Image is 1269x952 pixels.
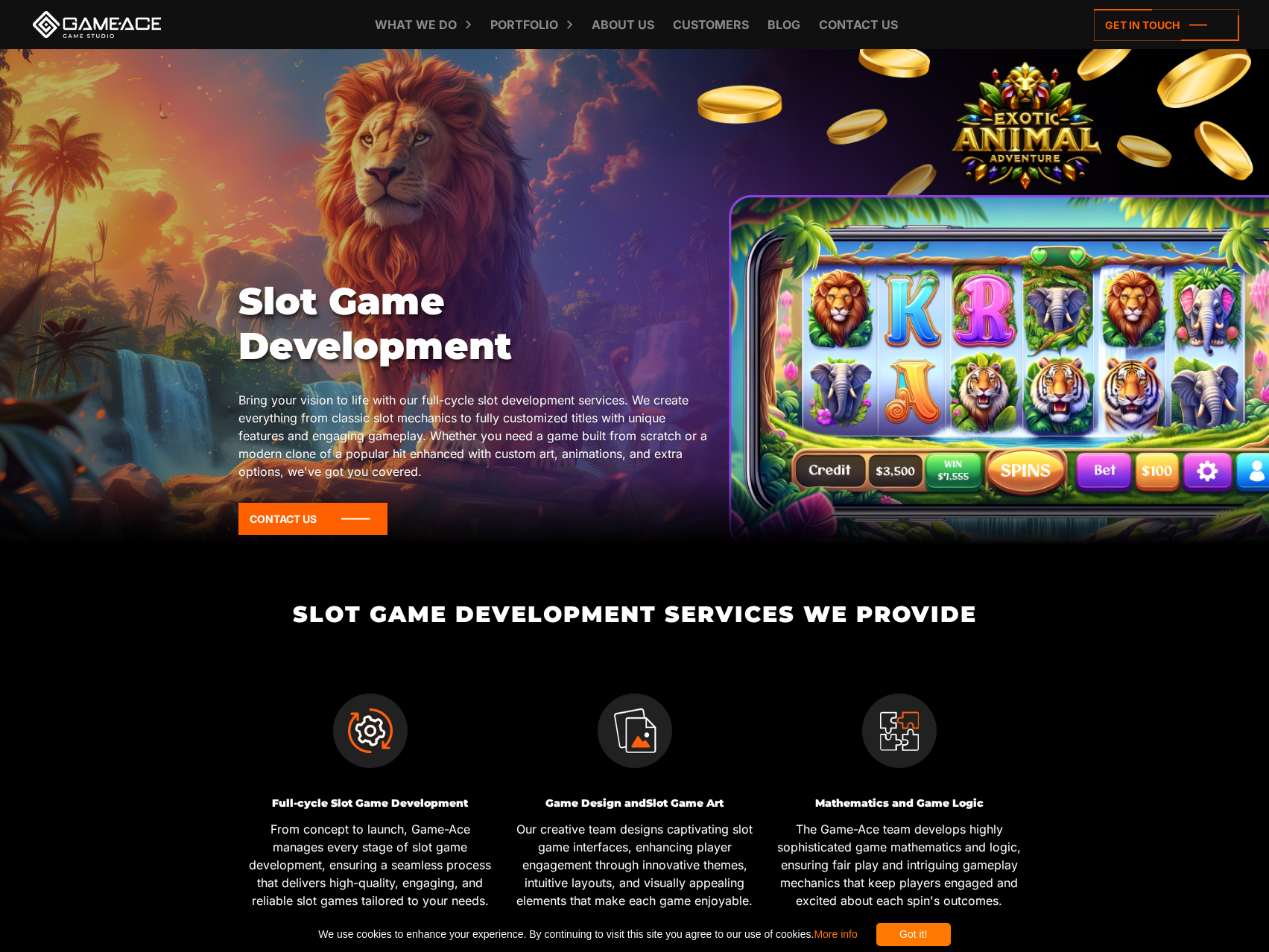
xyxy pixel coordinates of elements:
[238,503,387,535] a: Contact Us
[238,279,714,369] h1: Slot Game Development
[244,798,497,809] h3: Full-cycle Slot Game Development
[508,820,762,910] p: Our creative team designs captivating slot game interfaces, enhancing player engagement through i...
[244,820,497,910] p: From concept to launch, Game-Ace manages every stage of slot game development, ensuring a seamles...
[598,694,672,768] img: Game art icon
[773,820,1026,910] p: The Game-Ace team develops highly sophisticated game mathematics and logic, ensuring fair play an...
[876,923,951,946] div: Got it!
[646,796,724,810] a: Slot Game Art
[238,391,714,480] p: Bring your vision to life with our full-cycle slot development services. We create everything fro...
[238,602,1031,626] h2: Slot Game Development Services We Provide
[333,694,408,768] img: full cycle development icon
[773,798,1026,809] h3: Mathematics and Game Logic
[814,928,857,940] a: More info
[318,923,857,946] span: We use cookies to enhance your experience. By continuing to visit this site you agree to our use ...
[1094,9,1239,41] a: Get in touch
[862,694,937,768] img: Mechanics development icon
[508,798,762,809] h3: Game Design and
